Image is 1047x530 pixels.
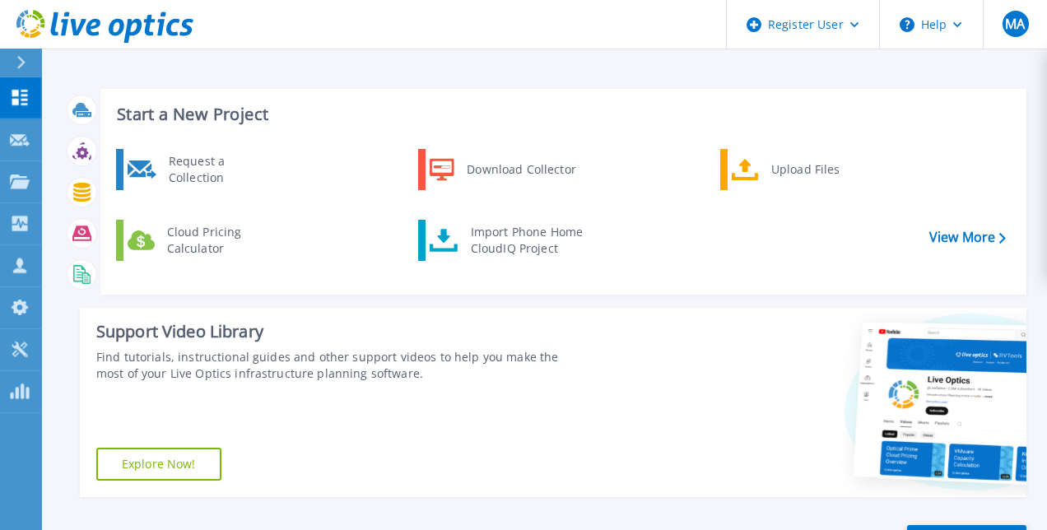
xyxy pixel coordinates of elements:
a: View More [929,230,1006,245]
h3: Start a New Project [117,105,1005,123]
div: Find tutorials, instructional guides and other support videos to help you make the most of your L... [96,349,589,382]
div: Support Video Library [96,321,589,342]
div: Upload Files [763,153,885,186]
a: Cloud Pricing Calculator [116,220,285,261]
a: Upload Files [720,149,889,190]
div: Download Collector [458,153,583,186]
a: Download Collector [418,149,587,190]
a: Explore Now! [96,448,221,481]
div: Cloud Pricing Calculator [159,224,281,257]
div: Request a Collection [161,153,281,186]
div: Import Phone Home CloudIQ Project [463,224,591,257]
span: MA [1005,17,1025,30]
a: Request a Collection [116,149,285,190]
